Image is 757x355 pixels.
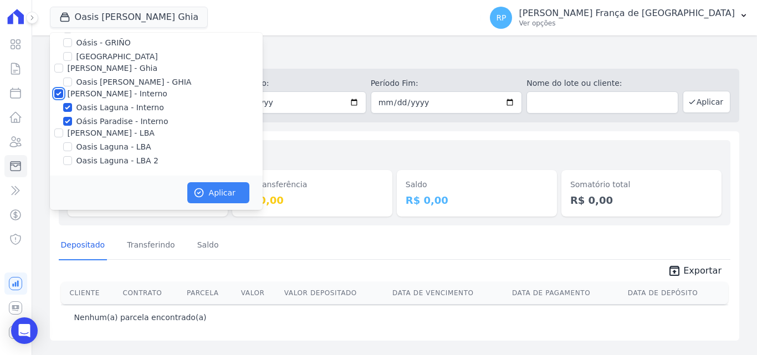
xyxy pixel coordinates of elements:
[519,19,735,28] p: Ver opções
[237,282,280,304] th: Valor
[280,282,388,304] th: Valor Depositado
[519,8,735,19] p: [PERSON_NAME] França de [GEOGRAPHIC_DATA]
[508,282,623,304] th: Data de Pagamento
[195,231,221,260] a: Saldo
[76,76,192,88] label: Oasis [PERSON_NAME] - GHIA
[50,7,208,28] button: Oasis [PERSON_NAME] Ghia
[125,231,177,260] a: Transferindo
[371,78,523,89] label: Período Fim:
[668,264,681,277] i: unarchive
[59,231,108,260] a: Depositado
[659,264,730,280] a: unarchive Exportar
[76,37,131,49] label: Oásis - GRIÑO
[241,193,383,208] dd: R$ 0,00
[61,282,119,304] th: Cliente
[623,282,728,304] th: Data de Depósito
[119,282,182,304] th: Contrato
[68,89,167,98] label: [PERSON_NAME] - Interno
[214,78,366,89] label: Período Inicío:
[76,102,164,114] label: Oasis Laguna - Interno
[388,282,508,304] th: Data de Vencimento
[76,155,158,167] label: Oasis Laguna - LBA 2
[241,179,383,191] dt: Em transferência
[481,2,757,33] button: RP [PERSON_NAME] França de [GEOGRAPHIC_DATA] Ver opções
[76,141,151,153] label: Oasis Laguna - LBA
[68,128,155,137] label: [PERSON_NAME] - LBA
[68,64,157,73] label: [PERSON_NAME] - Ghia
[187,182,249,203] button: Aplicar
[406,179,548,191] dt: Saldo
[76,51,158,63] label: [GEOGRAPHIC_DATA]
[182,282,237,304] th: Parcela
[406,193,548,208] dd: R$ 0,00
[50,44,739,64] h2: Minha Carteira
[683,91,730,113] button: Aplicar
[11,317,38,344] div: Open Intercom Messenger
[74,312,207,323] p: Nenhum(a) parcela encontrado(a)
[683,264,722,277] span: Exportar
[570,179,713,191] dt: Somatório total
[496,14,506,22] span: RP
[570,193,713,208] dd: R$ 0,00
[76,116,168,127] label: Oásis Paradise - Interno
[526,78,678,89] label: Nome do lote ou cliente:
